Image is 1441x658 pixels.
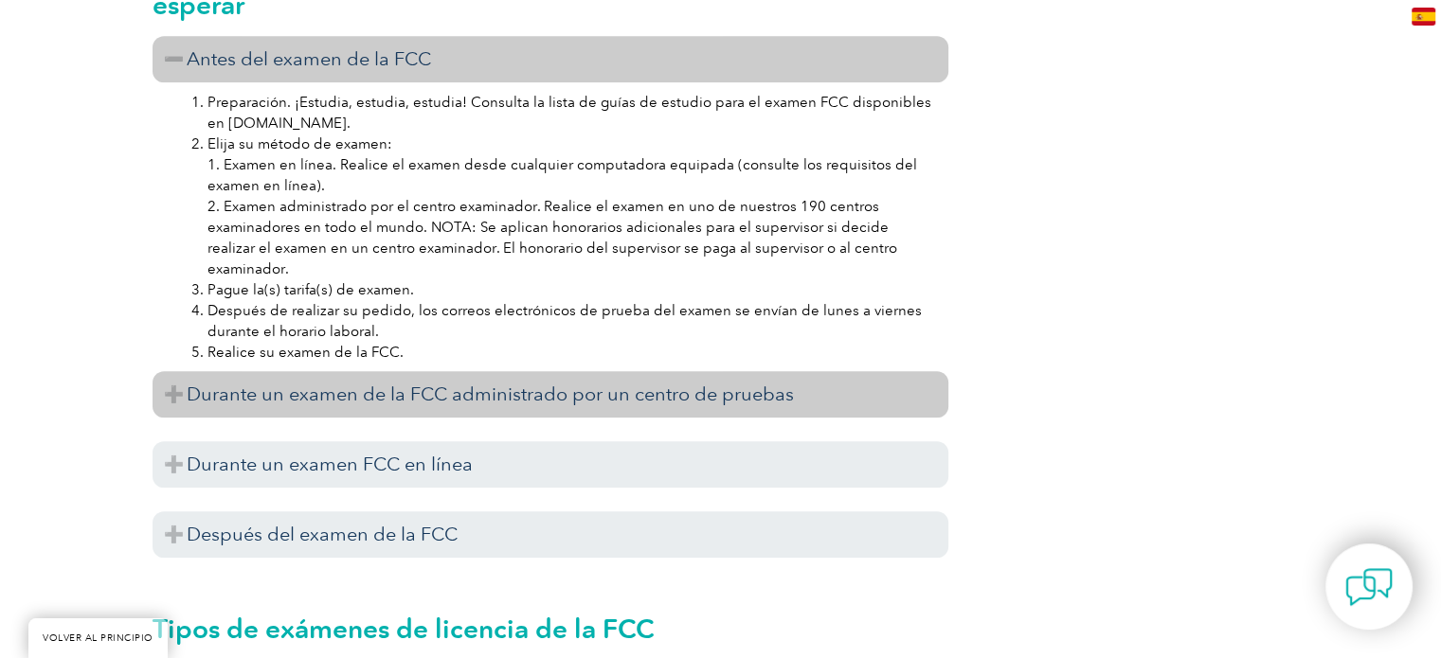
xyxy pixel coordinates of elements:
[207,198,897,277] font: 2. Examen administrado por el centro examinador. Realice el examen en uno de nuestros 190 centros...
[207,135,392,152] font: Elija su método de examen:
[207,302,922,340] font: Después de realizar su pedido, los correos electrónicos de prueba del examen se envían de lunes a...
[187,523,458,545] font: Después del examen de la FCC
[28,618,168,658] a: VOLVER AL PRINCIPIO
[187,453,473,475] font: Durante un examen FCC en línea
[207,156,917,194] font: 1. Examen en línea. Realice el examen desde cualquier computadora equipada (consulte los requisit...
[1412,8,1435,26] img: es
[207,344,404,361] font: Realice su examen de la FCC.
[187,382,794,405] font: Durante un examen de la FCC administrado por un centro de pruebas
[207,281,414,298] font: Pague la(s) tarifa(s) de examen.
[43,632,153,644] font: VOLVER AL PRINCIPIO
[153,613,654,645] font: Tipos de exámenes de licencia de la FCC
[207,94,931,132] font: Preparación. ¡Estudia, estudia, estudia! Consulta la lista de guías de estudio para el examen FCC...
[187,47,431,70] font: Antes del examen de la FCC
[1345,563,1393,611] img: contact-chat.png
